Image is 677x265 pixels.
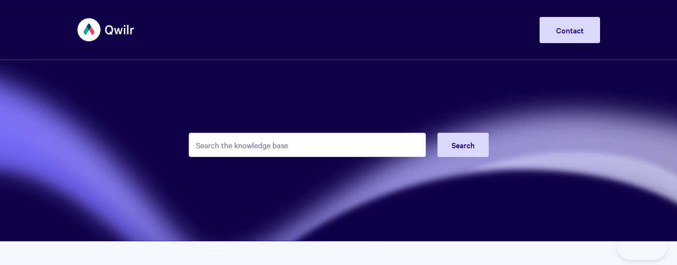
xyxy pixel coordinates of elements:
[540,17,600,43] a: Contact
[451,140,475,150] span: Search
[437,133,489,157] button: Search
[617,231,667,260] iframe: Toggle Customer Support
[189,133,426,157] input: Search the knowledge base
[77,12,135,48] img: Qwilr Help Center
